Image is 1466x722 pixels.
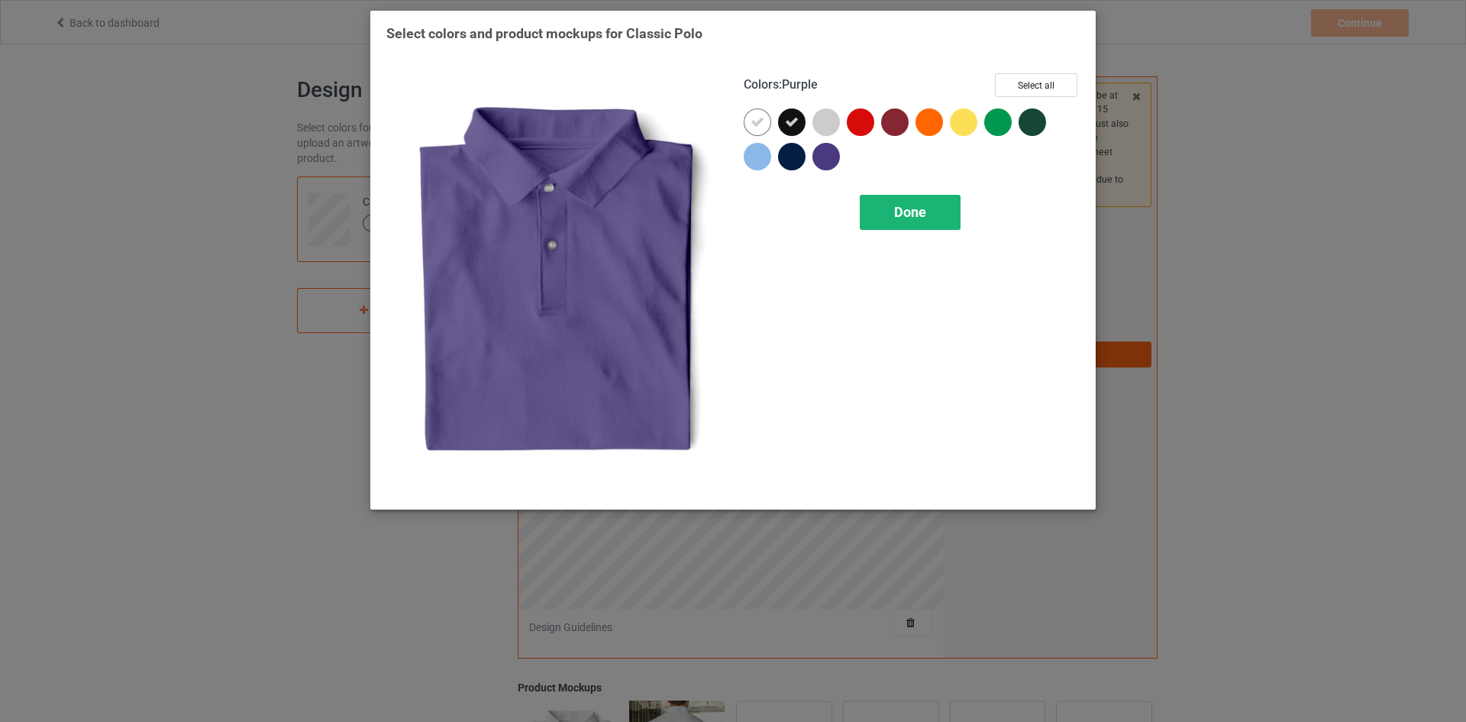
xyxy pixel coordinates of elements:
[744,77,779,92] span: Colors
[894,204,926,220] span: Done
[386,73,722,494] img: regular.jpg
[782,77,818,92] span: Purple
[744,77,818,93] h4: :
[995,73,1077,97] button: Select all
[386,25,702,41] span: Select colors and product mockups for Classic Polo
